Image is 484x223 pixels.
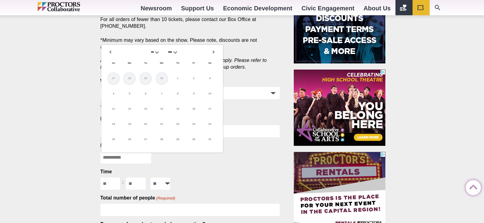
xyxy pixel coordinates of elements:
[294,70,385,146] iframe: Advertisement
[123,118,136,130] a: 19
[204,72,216,85] a: 3
[106,48,115,57] a: Prev
[100,168,112,175] legend: Time
[172,57,184,69] span: Thursday
[140,118,152,130] a: 20
[188,88,200,100] a: 9
[123,103,136,115] a: 12
[100,58,267,70] em: All orders are subject to availability. Some restrictions apply. Please refer to the for procedur...
[172,103,184,115] a: 15
[107,103,120,115] a: 11
[107,88,120,100] a: 4
[100,104,280,111] div: .
[145,51,161,54] select: Select month
[156,88,168,100] a: 7
[107,118,120,130] a: 18
[172,72,184,85] a: 1
[188,57,200,69] span: Friday
[123,72,136,85] span: 28
[204,118,216,130] a: 24
[123,133,136,146] a: 26
[204,103,216,115] a: 17
[172,133,184,146] a: 29
[466,180,478,192] a: Back to Top
[188,133,200,146] a: 30
[156,118,168,130] a: 21
[156,57,168,69] span: Wednesday
[140,133,152,146] a: 27
[100,78,155,85] label: Which venue?
[140,72,152,85] span: 29
[38,2,106,11] img: Proctors logo
[188,103,200,115] a: 16
[100,142,111,149] label: Date
[140,57,152,69] span: Tuesday
[100,195,176,201] label: Total number of people
[204,133,216,146] a: 31
[107,57,120,69] span: Sunday
[107,133,120,146] a: 25
[140,88,152,100] a: 6
[100,37,280,70] p: *Minimum may vary based on the show. Please note, discounts are not available on Premium or Lia S...
[188,72,200,85] a: 2
[209,48,218,57] a: Next
[107,72,120,85] span: 27
[100,105,163,110] a: View Proctors performances
[120,178,126,187] div: :
[172,118,184,130] a: 22
[156,133,168,146] a: 28
[172,88,184,100] a: 8
[168,51,179,54] select: Select year
[156,72,168,85] span: 30
[204,88,216,100] a: 10
[156,103,168,115] a: 14
[123,88,136,100] a: 5
[123,57,136,69] span: Monday
[155,196,175,201] span: (Required)
[204,57,216,69] span: Saturday
[140,103,152,115] a: 13
[100,116,174,122] label: Performance selection
[188,118,200,130] a: 23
